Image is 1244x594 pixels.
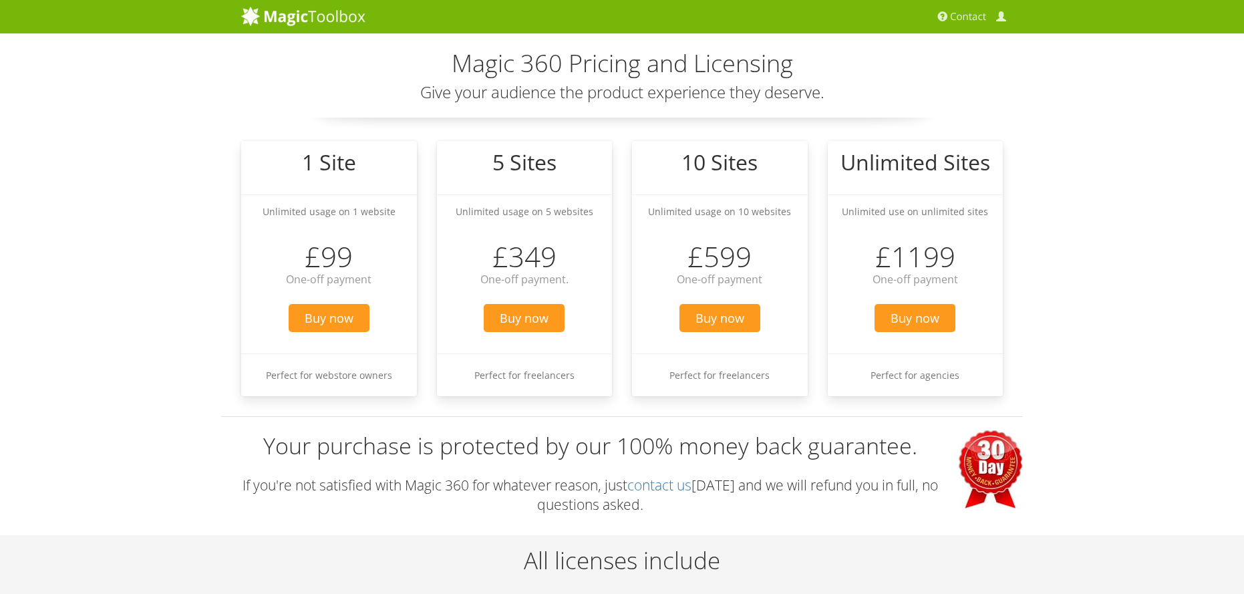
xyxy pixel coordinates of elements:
[484,304,565,332] span: Buy now
[289,304,369,332] span: Buy now
[873,272,958,287] span: One-off payment
[241,84,1003,101] h3: Give your audience the product experience they deserve.
[437,353,613,396] li: Perfect for freelancers
[302,148,356,176] big: 1 Site
[241,241,417,272] h3: £99
[681,148,758,176] big: 10 Sites
[950,10,986,23] span: Contact
[286,272,371,287] span: One-off payment
[241,50,1003,77] h2: Magic 360 Pricing and Licensing
[677,272,762,287] span: One-off payment
[437,241,613,272] h3: £349
[875,304,955,332] span: Buy now
[828,194,1003,228] li: Unlimited use on unlimited sites
[959,430,1023,508] img: 30 days money-back guarantee
[480,272,569,287] span: One-off payment.
[632,353,808,396] li: Perfect for freelancers
[828,241,1003,272] h3: £1199
[840,148,990,176] big: Unlimited Sites
[828,353,1003,396] li: Perfect for agencies
[632,241,808,272] h3: £599
[221,548,1023,574] h2: All licenses include
[241,353,417,396] li: Perfect for webstore owners
[241,6,365,26] img: MagicToolbox.com - Image tools for your website
[632,194,808,228] li: Unlimited usage on 10 websites
[437,194,613,228] li: Unlimited usage on 5 websites
[679,304,760,332] span: Buy now
[221,430,1023,462] h3: Your purchase is protected by our 100% money back guarantee.
[221,476,1023,515] p: If you're not satisfied with Magic 360 for whatever reason, just [DATE] and we will refund you in...
[492,148,557,176] big: 5 Sites
[627,476,691,494] a: contact us
[241,194,417,228] li: Unlimited usage on 1 website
